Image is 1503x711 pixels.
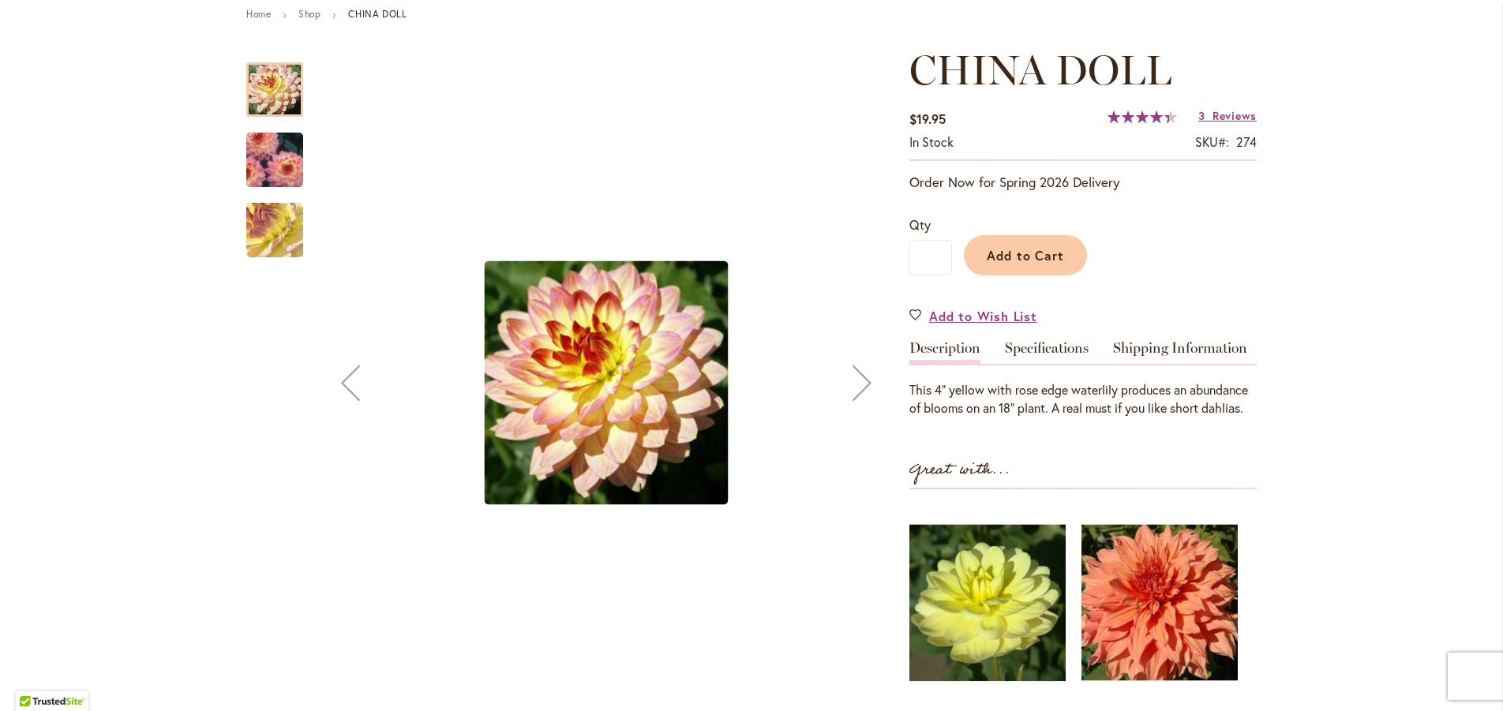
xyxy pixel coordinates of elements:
[929,307,1037,325] span: Add to Wish List
[909,457,1010,483] strong: Great with...
[246,47,319,117] div: CHINA DOLL
[909,133,954,152] div: Availability
[1195,133,1229,150] strong: SKU
[909,45,1171,95] span: CHINA DOLL
[1081,505,1238,701] img: SHERWOOD'S PEACH
[1213,108,1257,123] span: Reviews
[909,110,946,127] span: $19.95
[909,133,954,150] span: In stock
[1236,133,1257,152] div: 274
[964,235,1087,275] button: Add to Cart
[246,187,303,257] div: CHINA DOLL
[1005,341,1089,364] a: Specifications
[909,173,1257,192] p: Order Now for Spring 2026 Delivery
[348,8,407,20] strong: CHINA DOLL
[909,381,1257,417] div: This 4" yellow with rose edge waterlily produces an abundance of blooms on an 18" plant. A real m...
[298,8,320,20] a: Shop
[987,247,1065,264] span: Add to Cart
[1198,108,1257,123] a: 3 Reviews
[246,117,319,187] div: CHINA DOLL
[246,8,271,20] a: Home
[218,119,332,200] img: CHINA DOLL
[485,261,729,505] img: CHINA DOLL
[909,505,1066,701] img: PEGGY JEAN
[909,341,1257,417] div: Detailed Product Info
[909,307,1037,325] a: Add to Wish List
[1113,341,1247,364] a: Shipping Information
[1108,110,1177,123] div: 89%
[1198,108,1205,123] span: 3
[909,216,931,233] span: Qty
[12,655,56,699] iframe: Launch Accessibility Center
[909,341,980,364] a: Description
[218,188,332,273] img: CHINA DOLL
